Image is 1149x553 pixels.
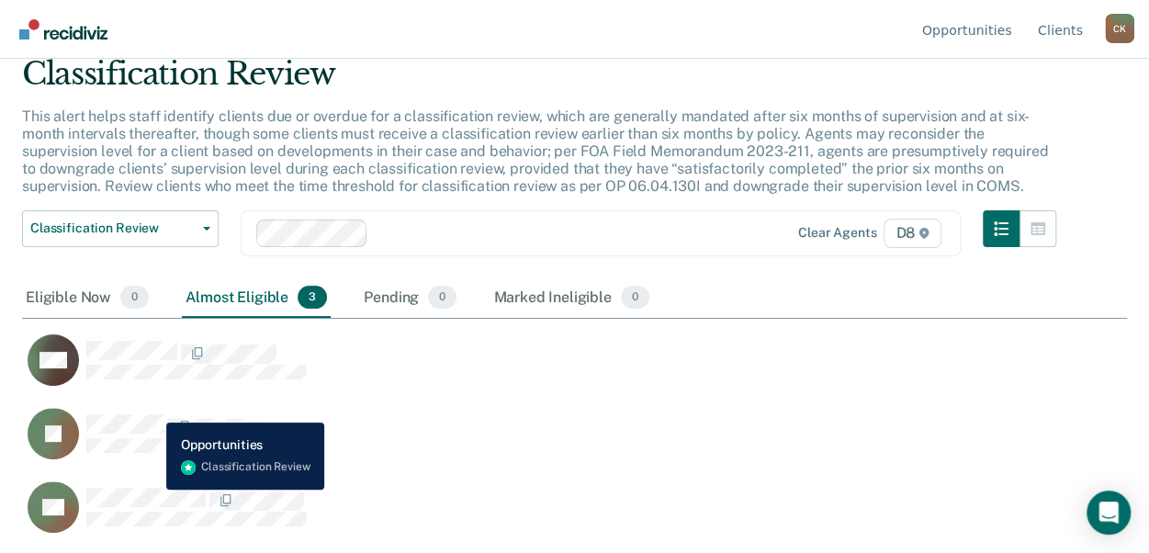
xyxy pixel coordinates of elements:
div: Clear agents [798,225,876,241]
div: CaseloadOpportunityCell-0778404 [22,333,989,407]
div: Classification Review [22,55,1056,107]
button: Profile dropdown button [1105,14,1134,43]
span: 0 [428,286,456,310]
span: 0 [120,286,149,310]
div: CaseloadOpportunityCell-0595711 [22,407,989,480]
p: This alert helps staff identify clients due or overdue for a classification review, which are gen... [22,107,1048,196]
div: Marked Ineligible0 [490,278,653,319]
img: Recidiviz [19,19,107,39]
span: D8 [884,219,941,248]
span: 3 [298,286,327,310]
span: 0 [621,286,649,310]
div: Pending0 [360,278,460,319]
div: Almost Eligible3 [182,278,331,319]
div: Eligible Now0 [22,278,152,319]
button: Classification Review [22,210,219,247]
div: Open Intercom Messenger [1087,491,1131,535]
div: C K [1105,14,1134,43]
span: Classification Review [30,220,196,236]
